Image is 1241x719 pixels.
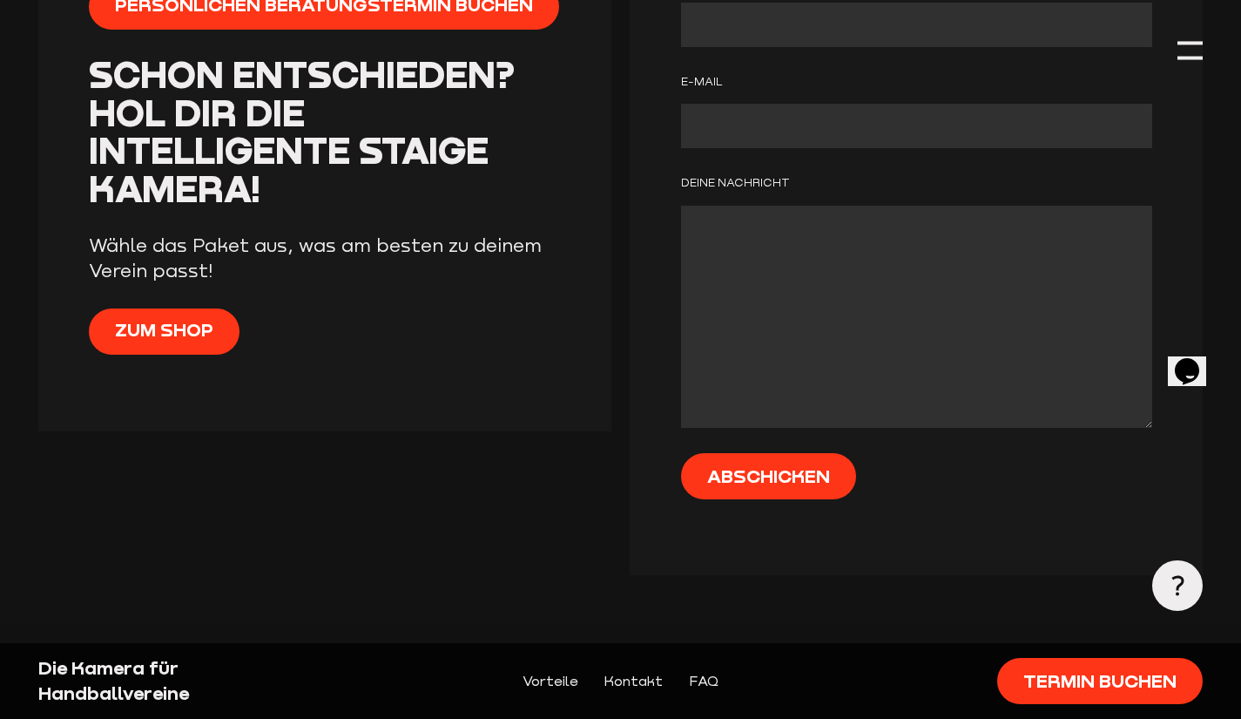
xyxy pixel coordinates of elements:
a: FAQ [689,670,718,692]
span: Zum Shop [115,318,213,343]
a: Termin buchen [997,658,1203,704]
a: Zum Shop [89,309,239,355]
a: Vorteile [523,670,578,692]
span: Schon entschieden? Hol Dir die intelligente Staige Kamera! [89,51,515,210]
iframe: chat widget [1168,334,1224,386]
input: Abschicken [681,453,856,499]
div: Die Kamera für Handballvereine [38,655,315,706]
a: Kontakt [604,670,663,692]
label: E-Mail [681,72,1152,92]
label: Deine Nachricht [681,173,1152,193]
p: Wähle das Paket aus, was am besten zu deinem Verein passt! [89,233,560,283]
